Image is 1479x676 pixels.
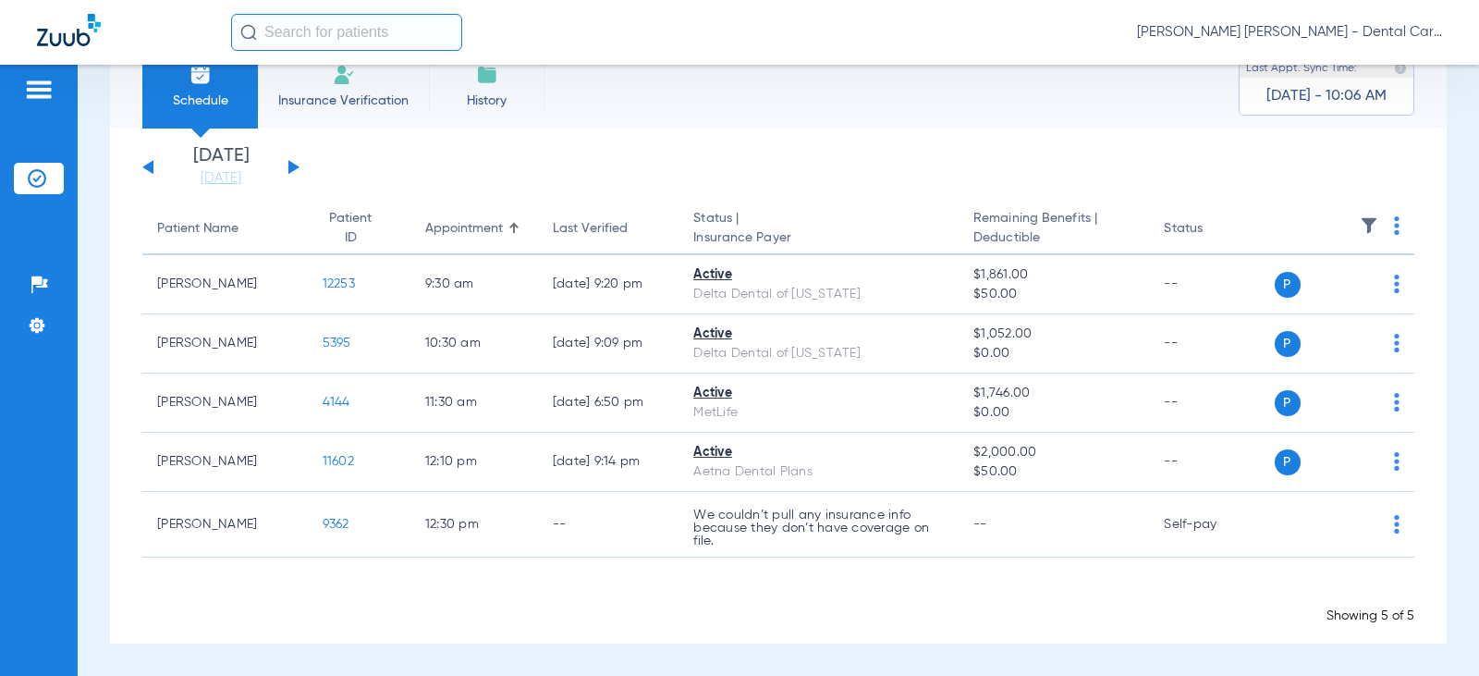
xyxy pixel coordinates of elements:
[973,462,1134,482] span: $50.00
[323,518,349,531] span: 9362
[1149,203,1274,255] th: Status
[1394,515,1400,534] img: group-dot-blue.svg
[1275,449,1301,475] span: P
[973,384,1134,403] span: $1,746.00
[538,314,679,374] td: [DATE] 9:09 PM
[973,518,987,531] span: --
[1275,331,1301,357] span: P
[1149,314,1274,374] td: --
[1275,390,1301,416] span: P
[1246,59,1357,78] span: Last Appt. Sync Time:
[1360,216,1378,235] img: filter.svg
[323,337,351,350] span: 5395
[1149,374,1274,433] td: --
[678,203,959,255] th: Status |
[24,79,54,101] img: hamburger-icon
[553,219,665,239] div: Last Verified
[538,255,679,314] td: [DATE] 9:20 PM
[443,92,531,110] span: History
[410,314,538,374] td: 10:30 AM
[476,64,498,86] img: History
[973,265,1134,285] span: $1,861.00
[165,147,276,188] li: [DATE]
[323,209,379,248] div: Patient ID
[142,374,308,433] td: [PERSON_NAME]
[142,492,308,558] td: [PERSON_NAME]
[142,433,308,492] td: [PERSON_NAME]
[323,277,355,290] span: 12253
[1394,275,1400,293] img: group-dot-blue.svg
[1266,87,1387,105] span: [DATE] - 10:06 AM
[156,92,244,110] span: Schedule
[1326,609,1414,622] span: Showing 5 of 5
[333,64,355,86] img: Manual Insurance Verification
[157,219,238,239] div: Patient Name
[240,24,257,41] img: Search Icon
[973,344,1134,363] span: $0.00
[1394,452,1400,471] img: group-dot-blue.svg
[323,209,396,248] div: Patient ID
[1149,492,1274,558] td: Self-pay
[973,228,1134,248] span: Deductible
[165,169,276,188] a: [DATE]
[538,433,679,492] td: [DATE] 9:14 PM
[693,443,944,462] div: Active
[693,285,944,304] div: Delta Dental of [US_STATE]
[37,14,101,46] img: Zuub Logo
[410,255,538,314] td: 9:30 AM
[272,92,415,110] span: Insurance Verification
[693,228,944,248] span: Insurance Payer
[693,325,944,344] div: Active
[538,492,679,558] td: --
[323,455,354,468] span: 11602
[973,285,1134,304] span: $50.00
[1394,393,1400,412] img: group-dot-blue.svg
[1275,272,1301,298] span: P
[973,403,1134,423] span: $0.00
[1149,255,1274,314] td: --
[693,509,944,547] p: We couldn’t pull any insurance info because they don’t have coverage on file.
[323,396,350,409] span: 4144
[142,314,308,374] td: [PERSON_NAME]
[959,203,1149,255] th: Remaining Benefits |
[1394,334,1400,352] img: group-dot-blue.svg
[693,384,944,403] div: Active
[1137,23,1442,42] span: [PERSON_NAME] [PERSON_NAME] - Dental Care of [PERSON_NAME]
[1149,433,1274,492] td: --
[538,374,679,433] td: [DATE] 6:50 PM
[1394,62,1407,75] img: last sync help info
[231,14,462,51] input: Search for patients
[425,219,503,239] div: Appointment
[425,219,523,239] div: Appointment
[693,265,944,285] div: Active
[693,344,944,363] div: Delta Dental of [US_STATE]
[1394,216,1400,235] img: group-dot-blue.svg
[973,443,1134,462] span: $2,000.00
[410,433,538,492] td: 12:10 PM
[693,462,944,482] div: Aetna Dental Plans
[410,374,538,433] td: 11:30 AM
[157,219,293,239] div: Patient Name
[973,325,1134,344] span: $1,052.00
[189,64,212,86] img: Schedule
[693,403,944,423] div: MetLife
[553,219,628,239] div: Last Verified
[410,492,538,558] td: 12:30 PM
[142,255,308,314] td: [PERSON_NAME]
